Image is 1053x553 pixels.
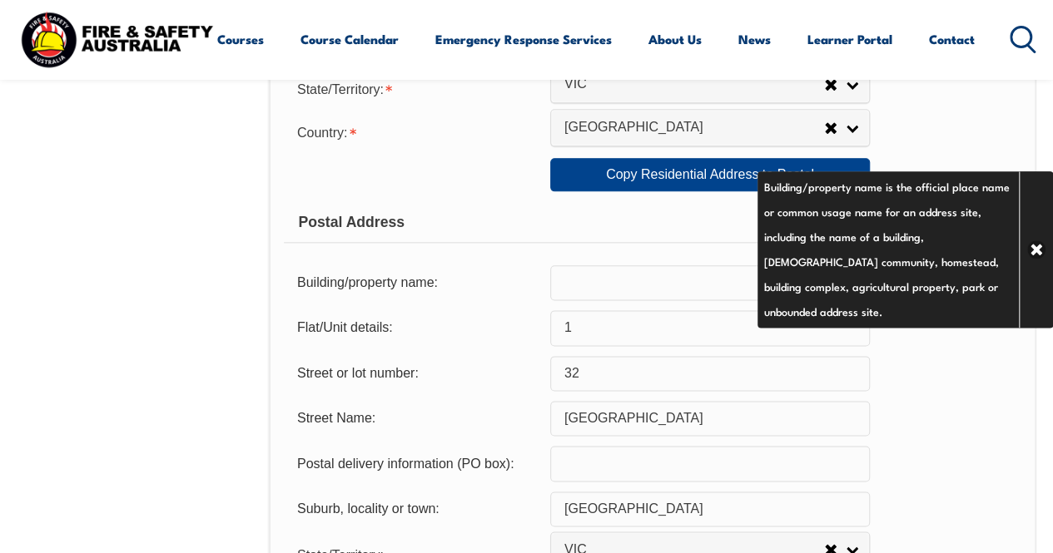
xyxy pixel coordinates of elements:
span: [GEOGRAPHIC_DATA] [564,119,824,136]
div: Flat/Unit details: [284,312,550,343]
a: Learner Portal [807,19,892,59]
span: VIC [564,76,824,93]
div: Suburb, locality or town: [284,493,550,525]
a: Close [1019,171,1053,328]
a: Emergency Response Services [435,19,612,59]
div: Country is required. [284,115,550,148]
div: Street Name: [284,402,550,434]
div: State/Territory is required. [284,72,550,105]
a: Courses [217,19,264,59]
div: Postal Address [284,201,1021,243]
div: Postal delivery information (PO box): [284,447,550,479]
a: Info [870,271,893,294]
span: Country: [297,126,347,140]
div: Street or lot number: [284,358,550,389]
a: About Us [648,19,702,59]
div: Building/property name: [284,267,550,299]
a: Contact [929,19,975,59]
a: Course Calendar [301,19,399,59]
a: News [738,19,771,59]
span: State/Territory: [297,82,384,96]
a: Copy Residential Address to Postal [550,158,870,191]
